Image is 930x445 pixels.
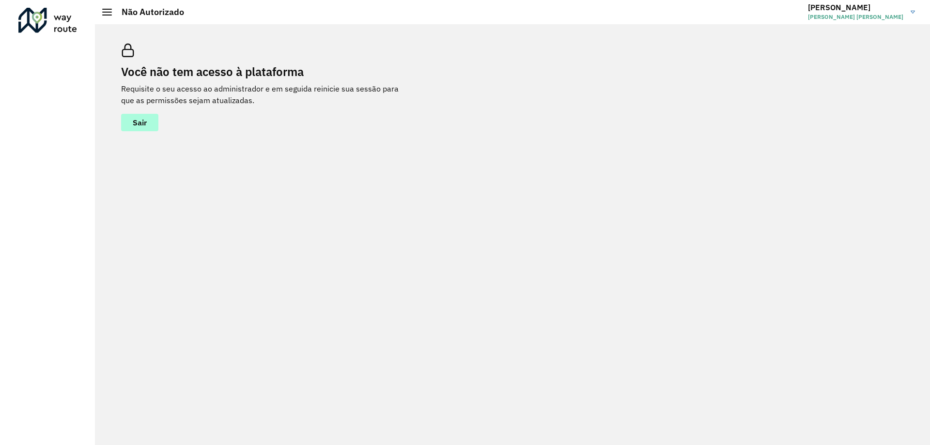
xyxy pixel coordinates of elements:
h2: Não Autorizado [112,7,184,17]
h2: Você não tem acesso à plataforma [121,65,412,79]
p: Requisite o seu acesso ao administrador e em seguida reinicie sua sessão para que as permissões s... [121,83,412,106]
span: Sair [133,119,147,126]
button: button [121,114,158,131]
span: [PERSON_NAME] [PERSON_NAME] [808,13,903,21]
h3: [PERSON_NAME] [808,3,903,12]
